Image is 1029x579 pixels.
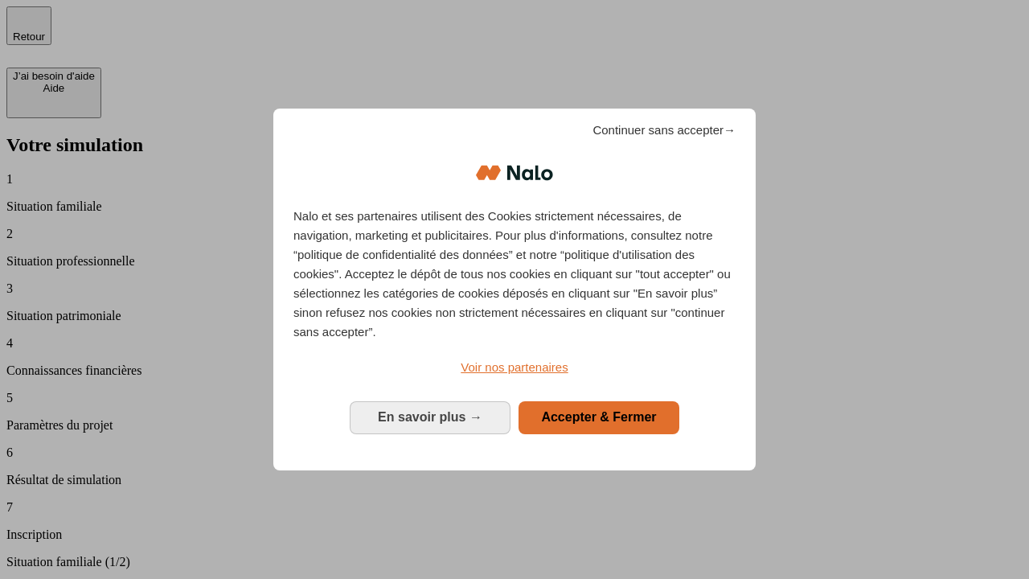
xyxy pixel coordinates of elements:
span: Voir nos partenaires [461,360,568,374]
button: Accepter & Fermer: Accepter notre traitement des données et fermer [519,401,679,433]
button: En savoir plus: Configurer vos consentements [350,401,510,433]
span: Accepter & Fermer [541,410,656,424]
img: Logo [476,149,553,197]
p: Nalo et ses partenaires utilisent des Cookies strictement nécessaires, de navigation, marketing e... [293,207,736,342]
a: Voir nos partenaires [293,358,736,377]
span: Continuer sans accepter→ [592,121,736,140]
div: Bienvenue chez Nalo Gestion du consentement [273,109,756,470]
span: En savoir plus → [378,410,482,424]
